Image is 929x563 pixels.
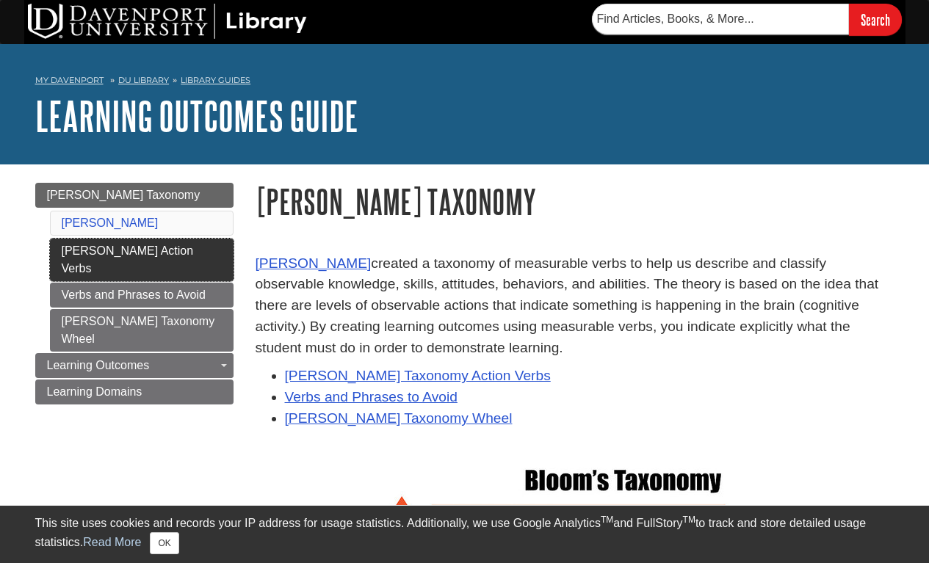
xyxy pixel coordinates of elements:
[28,4,307,39] img: DU Library
[150,532,178,554] button: Close
[35,70,894,94] nav: breadcrumb
[285,410,513,426] a: [PERSON_NAME] Taxonomy Wheel
[47,385,142,398] span: Learning Domains
[50,309,234,352] a: [PERSON_NAME] Taxonomy Wheel
[683,515,695,525] sup: TM
[849,4,902,35] input: Search
[181,75,250,85] a: Library Guides
[601,515,613,525] sup: TM
[256,183,894,220] h1: [PERSON_NAME] Taxonomy
[62,217,159,229] a: [PERSON_NAME]
[35,93,358,139] a: Learning Outcomes Guide
[35,353,234,378] a: Learning Outcomes
[285,368,551,383] a: [PERSON_NAME] Taxonomy Action Verbs
[35,183,234,208] a: [PERSON_NAME] Taxonomy
[50,283,234,308] a: Verbs and Phrases to Avoid
[83,536,141,548] a: Read More
[47,189,200,201] span: [PERSON_NAME] Taxonomy
[592,4,902,35] form: Searches DU Library's articles, books, and more
[256,253,894,359] p: created a taxonomy of measurable verbs to help us describe and classify observable knowledge, ski...
[50,239,234,281] a: [PERSON_NAME] Action Verbs
[35,515,894,554] div: This site uses cookies and records your IP address for usage statistics. Additionally, we use Goo...
[118,75,169,85] a: DU Library
[285,389,458,404] a: Verbs and Phrases to Avoid
[35,379,234,404] a: Learning Domains
[35,183,234,404] div: Guide Page Menu
[35,74,104,87] a: My Davenport
[592,4,849,34] input: Find Articles, Books, & More...
[47,359,150,371] span: Learning Outcomes
[256,255,372,271] a: [PERSON_NAME]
